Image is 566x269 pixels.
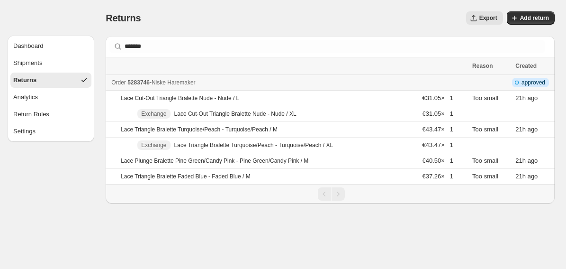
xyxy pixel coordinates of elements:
[121,126,278,133] p: Lace Triangle Bralette Turquoise/Peach - Turquoise/Peach / M
[472,63,493,69] span: Reason
[512,153,555,169] td: ago
[174,110,296,118] p: Lace Cut-Out Triangle Bralette Nude - Nude / XL
[479,14,497,22] span: Export
[141,141,166,149] span: Exchange
[515,173,526,180] time: Tuesday, September 9, 2025 at 6:58:06 PM
[10,56,91,71] button: Shipments
[512,91,555,106] td: ago
[422,141,453,148] span: €43.47 × 1
[10,124,91,139] button: Settings
[515,63,537,69] span: Created
[121,94,239,102] p: Lace Cut-Out Triangle Bralette Nude - Nude / L
[106,13,141,23] span: Returns
[152,79,196,86] span: Niske Haremaker
[469,91,512,106] td: Too small
[141,110,166,118] span: Exchange
[512,122,555,138] td: ago
[515,94,526,102] time: Tuesday, September 9, 2025 at 6:58:06 PM
[422,126,453,133] span: €43.47 × 1
[10,38,91,54] button: Dashboard
[13,75,36,85] div: Returns
[106,184,555,204] nav: Pagination
[466,11,503,25] button: Export
[10,107,91,122] button: Return Rules
[10,90,91,105] button: Analytics
[469,153,512,169] td: Too small
[111,78,467,87] div: -
[422,110,453,117] span: €31.05 × 1
[127,79,150,86] span: 5283746
[13,110,49,119] div: Return Rules
[13,41,44,51] div: Dashboard
[469,169,512,185] td: Too small
[469,122,512,138] td: Too small
[422,173,453,180] span: €37.26 × 1
[521,79,545,86] span: approved
[515,157,526,164] time: Tuesday, September 9, 2025 at 6:58:06 PM
[422,157,453,164] span: €40.50 × 1
[512,169,555,185] td: ago
[121,173,251,180] p: Lace Triangle Bralette Faded Blue - Faded Blue / M
[507,11,555,25] button: Add return
[13,93,38,102] div: Analytics
[174,141,333,149] p: Lace Triangle Bralette Turquoise/Peach - Turquoise/Peach / XL
[520,14,549,22] span: Add return
[422,94,453,102] span: €31.05 × 1
[121,157,308,165] p: Lace Plunge Bralette Pine Green/Candy Pink - Pine Green/Candy Pink / M
[10,73,91,88] button: Returns
[13,58,42,68] div: Shipments
[13,127,36,136] div: Settings
[111,79,126,86] span: Order
[515,126,526,133] time: Tuesday, September 9, 2025 at 6:58:06 PM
